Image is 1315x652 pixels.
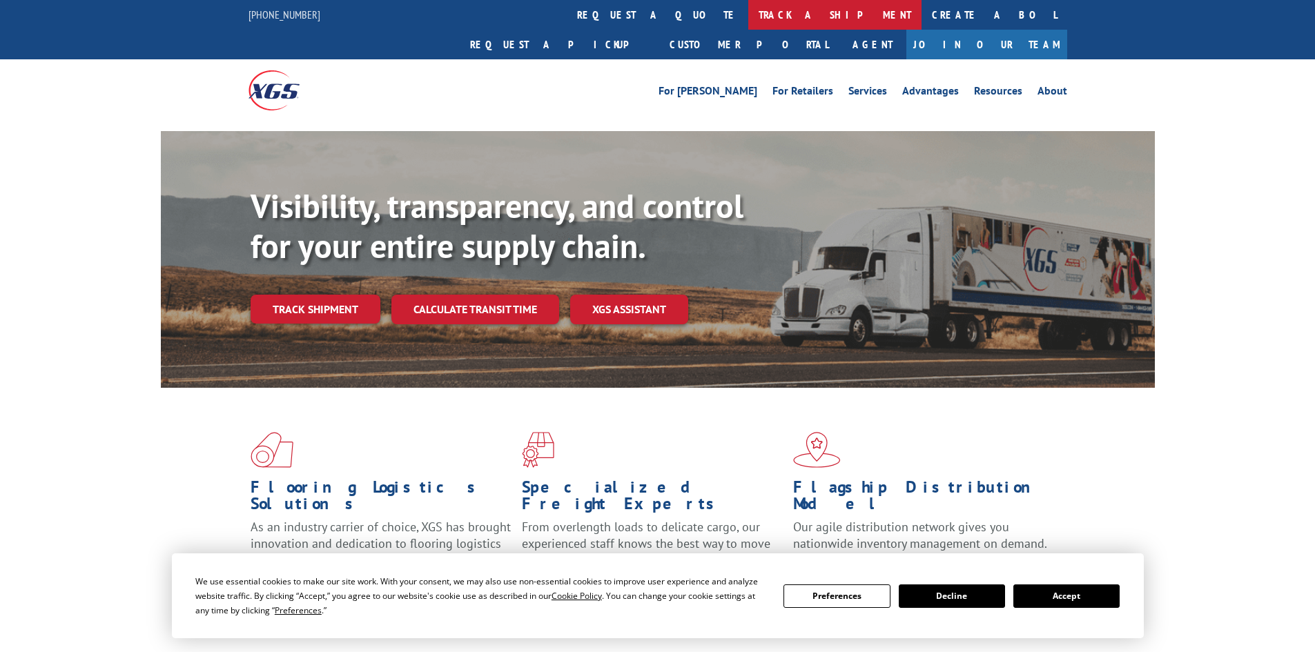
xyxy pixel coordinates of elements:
img: xgs-icon-total-supply-chain-intelligence-red [251,432,293,468]
a: Track shipment [251,295,380,324]
a: For [PERSON_NAME] [659,86,757,101]
h1: Specialized Freight Experts [522,479,783,519]
b: Visibility, transparency, and control for your entire supply chain. [251,184,743,267]
img: xgs-icon-flagship-distribution-model-red [793,432,841,468]
div: We use essential cookies to make our site work. With your consent, we may also use non-essential ... [195,574,767,618]
a: Customer Portal [659,30,839,59]
a: Request a pickup [460,30,659,59]
a: Calculate transit time [391,295,559,324]
a: Join Our Team [906,30,1067,59]
span: As an industry carrier of choice, XGS has brought innovation and dedication to flooring logistics... [251,519,511,568]
div: Cookie Consent Prompt [172,553,1144,638]
button: Accept [1013,584,1120,608]
button: Preferences [783,584,890,608]
a: Agent [839,30,906,59]
a: About [1038,86,1067,101]
p: From overlength loads to delicate cargo, our experienced staff knows the best way to move your fr... [522,519,783,580]
a: For Retailers [772,86,833,101]
h1: Flagship Distribution Model [793,479,1054,519]
button: Decline [899,584,1005,608]
a: Advantages [902,86,959,101]
span: Cookie Policy [552,590,602,602]
span: Our agile distribution network gives you nationwide inventory management on demand. [793,519,1047,551]
span: Preferences [275,604,322,616]
a: Services [848,86,887,101]
a: [PHONE_NUMBER] [249,8,320,21]
h1: Flooring Logistics Solutions [251,479,512,519]
img: xgs-icon-focused-on-flooring-red [522,432,554,468]
a: XGS ASSISTANT [570,295,688,324]
a: Resources [974,86,1022,101]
